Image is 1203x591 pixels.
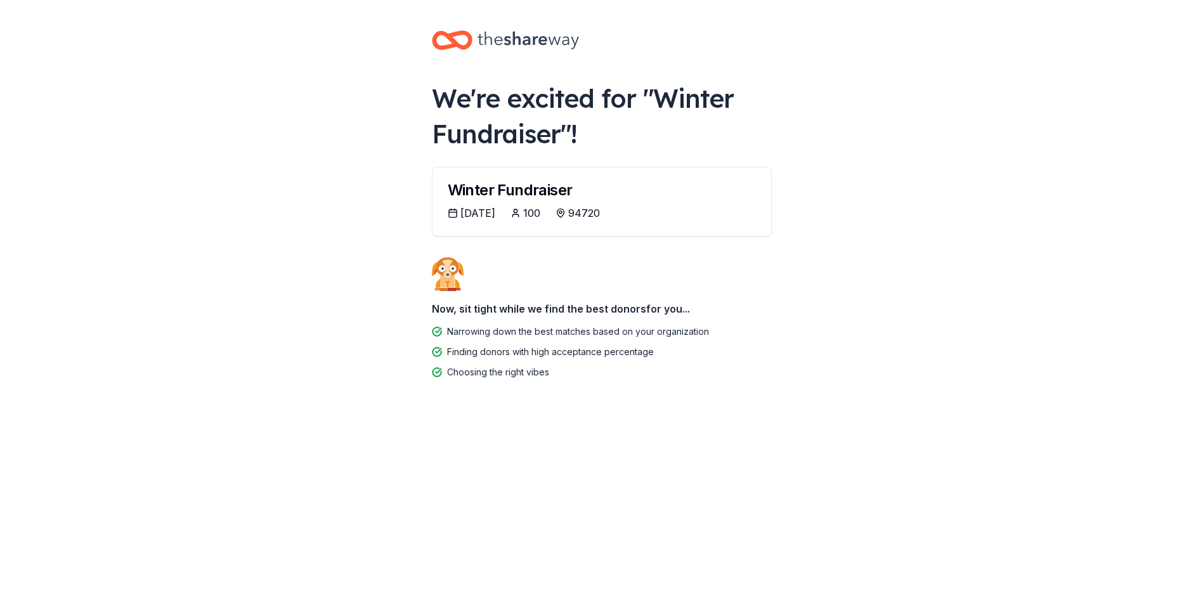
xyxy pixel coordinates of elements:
div: Now, sit tight while we find the best donors for you... [432,296,772,321]
div: Winter Fundraiser [448,183,756,198]
div: Narrowing down the best matches based on your organization [447,324,709,339]
div: We're excited for " Winter Fundraiser "! [432,81,772,152]
div: Choosing the right vibes [447,365,549,380]
img: Dog waiting patiently [432,257,464,291]
div: 94720 [568,205,600,221]
div: 100 [523,205,540,221]
div: Finding donors with high acceptance percentage [447,344,654,360]
div: [DATE] [460,205,495,221]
